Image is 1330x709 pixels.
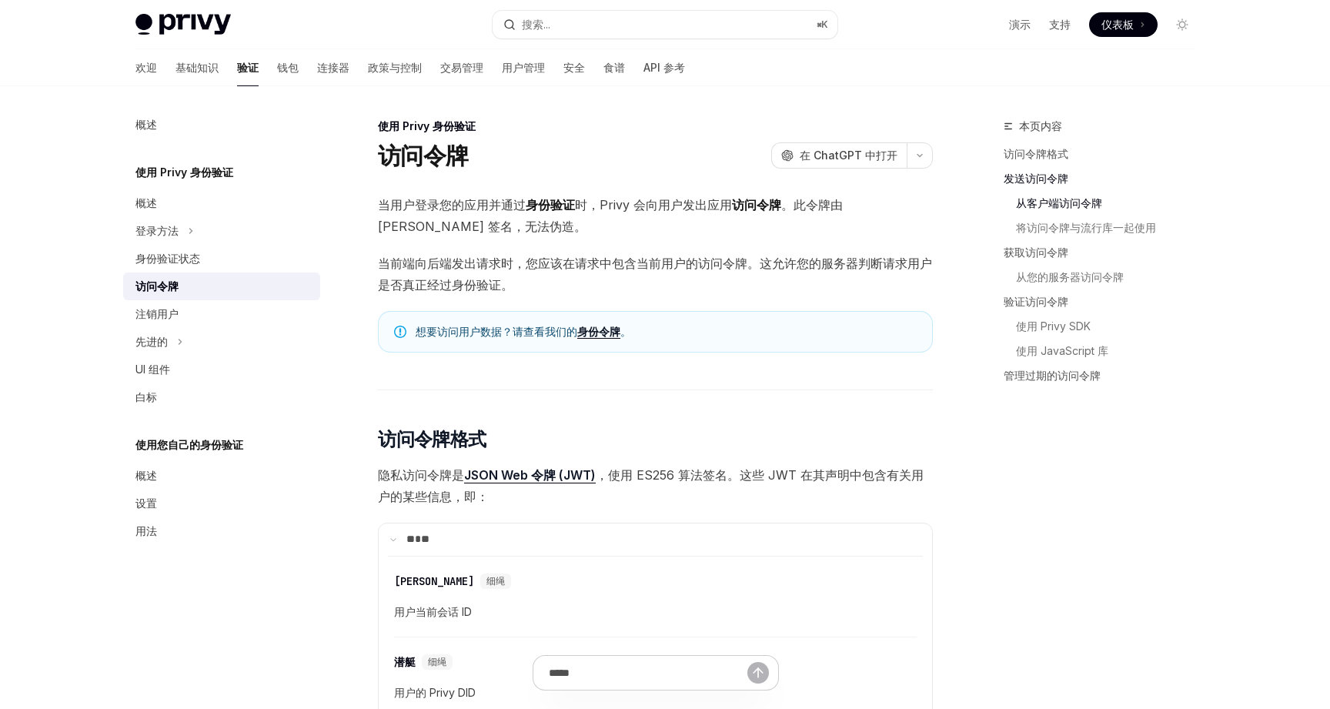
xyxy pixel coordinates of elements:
[135,224,179,237] font: 登录方法
[1049,18,1071,31] font: 支持
[603,49,625,86] a: 食谱
[1016,265,1207,289] a: 从您的服务器访问令牌
[732,197,781,212] font: 访问令牌
[1016,314,1207,339] a: 使用 Privy SDK
[378,256,932,293] font: 当前端向后端发出请求时，您应该在请求中包含当前用户的访问令牌。这允许您的服务器判断请求用户是否真正经过身份验证。
[123,273,320,300] a: 访问令牌
[1004,289,1207,314] a: 验证访问令牌
[277,49,299,86] a: 钱包
[123,111,320,139] a: 概述
[135,166,233,179] font: 使用 Privy 身份验证
[464,467,596,483] a: JSON Web 令牌 (JWT)
[135,335,168,348] font: 先进的
[563,49,585,86] a: 安全
[464,467,596,483] font: JSON Web 令牌 (JWT)
[135,524,157,537] font: 用法
[771,142,907,169] button: 在 ChatGPT 中打开
[123,189,320,217] a: 概述
[135,279,179,293] font: 访问令牌
[123,517,320,545] a: 用法
[378,467,924,504] font: ，使用 ES256 算法签名。这些 JWT 在其声明中包含有关用户的某些信息，即：
[440,49,483,86] a: 交易管理
[575,197,732,212] font: 时，Privy 会向用户发出应用
[502,49,545,86] a: 用户管理
[1016,319,1091,333] font: 使用 Privy SDK
[378,467,464,483] font: 隐私访问令牌是
[1004,246,1068,259] font: 获取访问令牌
[1016,344,1108,357] font: 使用 JavaScript 库
[135,61,157,74] font: 欢迎
[123,245,320,273] a: 身份验证状态
[135,438,243,451] font: 使用您自己的身份验证
[416,325,577,338] font: 想要访问用户数据？请查看我们的
[123,462,320,490] a: 概述
[1089,12,1158,37] a: 仪表板
[817,18,821,30] font: ⌘
[1009,18,1031,31] font: 演示
[394,574,474,588] font: [PERSON_NAME]
[135,363,170,376] font: UI 组件
[1016,196,1102,209] font: 从客户端访问令牌
[577,325,620,339] a: 身份令牌
[643,49,685,86] a: API 参考
[1004,166,1207,191] a: 发送访问令牌
[378,142,468,169] font: 访问令牌
[175,49,219,86] a: 基础知识
[1101,18,1134,31] font: 仪表板
[1016,339,1207,363] a: 使用 JavaScript 库
[577,325,620,338] font: 身份令牌
[135,497,157,510] font: 设置
[317,61,349,74] font: 连接器
[123,383,320,411] a: 白标
[1004,240,1207,265] a: 获取访问令牌
[378,119,476,132] font: 使用 Privy 身份验证
[277,61,299,74] font: 钱包
[123,300,320,328] a: 注销用户
[502,61,545,74] font: 用户管理
[135,49,157,86] a: 欢迎
[368,61,422,74] font: 政策与控制
[135,252,200,265] font: 身份验证状态
[821,18,828,30] font: K
[135,14,231,35] img: 灯光标志
[620,325,631,338] font: 。
[1049,17,1071,32] a: 支持
[1004,363,1207,388] a: 管理过期的访问令牌
[175,61,219,74] font: 基础知识
[486,575,505,587] font: 细绳
[135,469,157,482] font: 概述
[1016,270,1124,283] font: 从您的服务器访问令牌
[1004,172,1068,185] font: 发送访问令牌
[440,61,483,74] font: 交易管理
[1009,17,1031,32] a: 演示
[493,11,837,38] button: 搜索...⌘K
[237,61,259,74] font: 验证
[135,118,157,131] font: 概述
[378,428,486,450] font: 访问令牌格式
[317,49,349,86] a: 连接器
[1004,142,1207,166] a: 访问令牌格式
[1016,216,1207,240] a: 将访问令牌与流行库一起使用
[747,662,769,684] button: 发送消息
[1004,295,1068,308] font: 验证访问令牌
[368,49,422,86] a: 政策与控制
[123,490,320,517] a: 设置
[378,197,526,212] font: 当用户登录您的应用并通过
[800,149,897,162] font: 在 ChatGPT 中打开
[237,49,259,86] a: 验证
[643,61,685,74] font: API 参考
[603,61,625,74] font: 食谱
[394,605,472,618] font: 用户当前会话 ID
[1019,119,1062,132] font: 本页内容
[522,18,550,31] font: 搜索...
[135,390,157,403] font: 白标
[526,197,575,212] font: 身份验证
[1016,191,1207,216] a: 从客户端访问令牌
[1016,221,1156,234] font: 将访问令牌与流行库一起使用
[394,326,406,338] svg: 笔记
[135,307,179,320] font: 注销用户
[123,356,320,383] a: UI 组件
[1004,369,1101,382] font: 管理过期的访问令牌
[1004,147,1068,160] font: 访问令牌格式
[1170,12,1195,37] button: 切换暗模式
